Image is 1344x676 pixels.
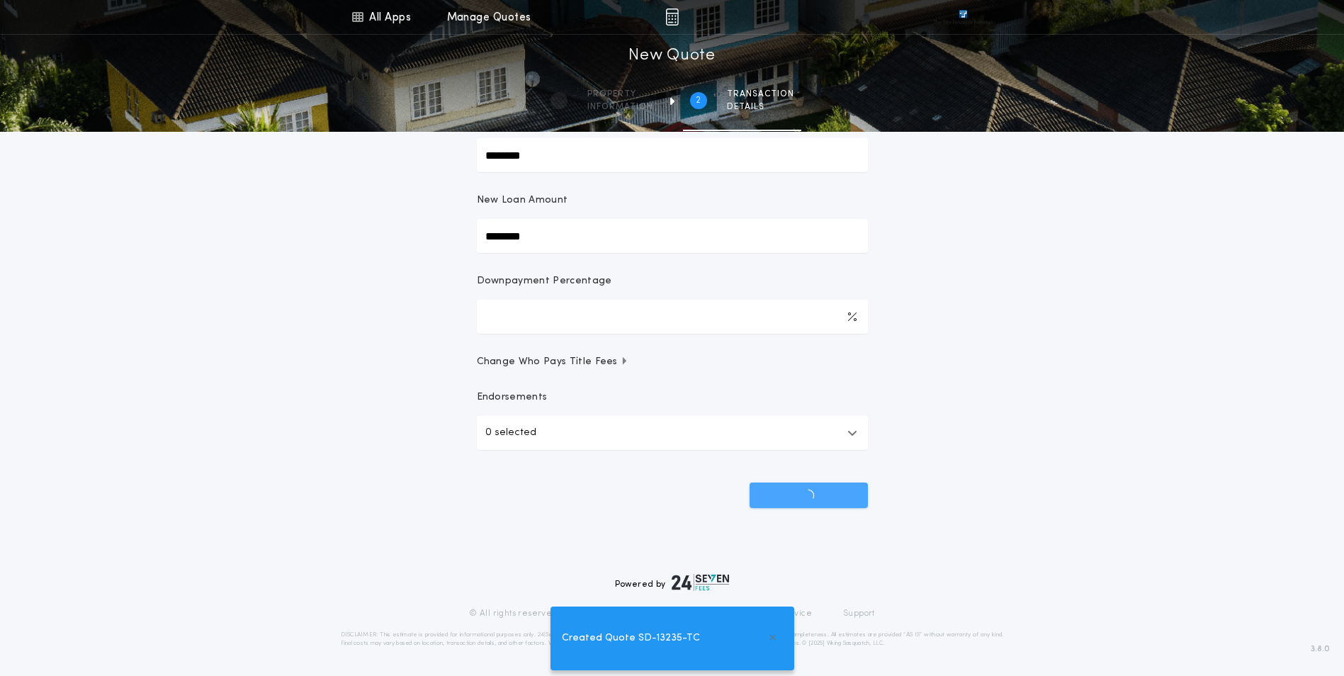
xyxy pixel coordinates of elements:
p: 0 selected [485,424,536,441]
p: New Loan Amount [477,193,568,208]
img: img [665,9,679,26]
span: Transaction [727,89,794,100]
span: information [587,101,653,113]
h2: 2 [696,95,701,106]
img: vs-icon [933,10,993,24]
input: Downpayment Percentage [477,300,868,334]
h1: New Quote [628,45,715,67]
span: Property [587,89,653,100]
div: Powered by [615,574,730,591]
img: logo [672,574,730,591]
p: Endorsements [477,390,868,405]
button: Change Who Pays Title Fees [477,355,868,369]
input: Sale Price [477,138,868,172]
button: 0 selected [477,416,868,450]
span: Created Quote SD-13235-TC [562,631,700,646]
span: Change Who Pays Title Fees [477,355,629,369]
p: Downpayment Percentage [477,274,612,288]
input: New Loan Amount [477,219,868,253]
span: details [727,101,794,113]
